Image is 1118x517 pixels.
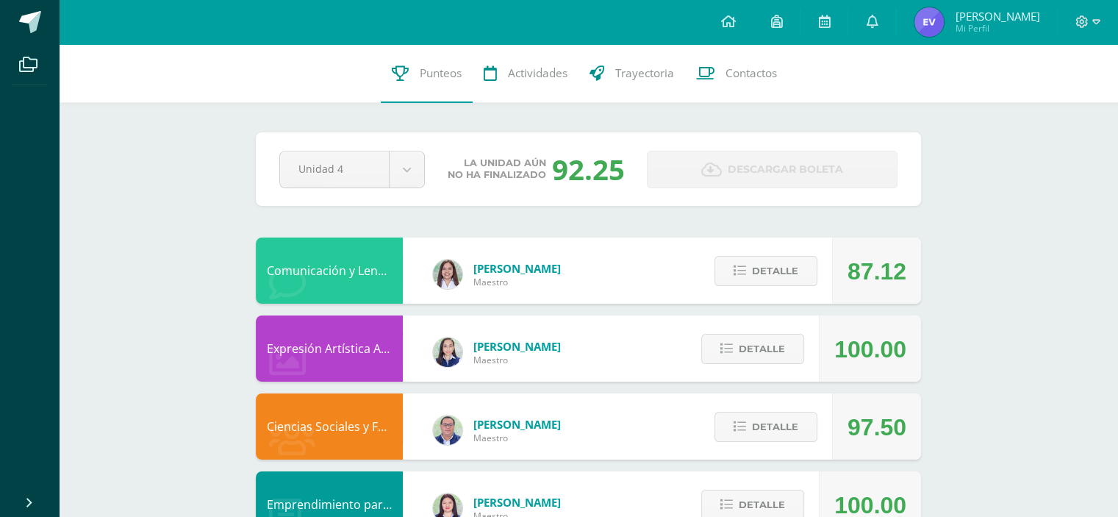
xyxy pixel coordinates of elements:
[381,44,473,103] a: Punteos
[739,335,785,363] span: Detalle
[280,151,424,188] a: Unidad 4
[685,44,788,103] a: Contactos
[615,65,674,81] span: Trayectoria
[714,256,817,286] button: Detalle
[256,315,403,382] div: Expresión Artística ARTES PLÁSTICAS
[473,432,561,444] span: Maestro
[473,261,561,276] span: [PERSON_NAME]
[433,338,462,367] img: 360951c6672e02766e5b7d72674f168c.png
[473,44,578,103] a: Actividades
[752,413,798,441] span: Detalle
[955,22,1039,35] span: Mi Perfil
[256,393,403,460] div: Ciencias Sociales y Formación Ciudadana
[848,238,906,304] div: 87.12
[448,157,546,181] span: La unidad aún no ha finalizado
[433,260,462,289] img: acecb51a315cac2de2e3deefdb732c9f.png
[701,334,804,364] button: Detalle
[473,417,561,432] span: [PERSON_NAME]
[725,65,777,81] span: Contactos
[834,316,906,382] div: 100.00
[473,276,561,288] span: Maestro
[298,151,370,186] span: Unidad 4
[714,412,817,442] button: Detalle
[473,339,561,354] span: [PERSON_NAME]
[848,394,906,460] div: 97.50
[473,354,561,366] span: Maestro
[578,44,685,103] a: Trayectoria
[420,65,462,81] span: Punteos
[508,65,567,81] span: Actividades
[433,416,462,445] img: c1c1b07ef08c5b34f56a5eb7b3c08b85.png
[752,257,798,285] span: Detalle
[256,238,403,304] div: Comunicación y Lenguaje, Inglés
[914,7,944,37] img: 1d783d36c0c1c5223af21090f2d2739b.png
[728,151,843,188] span: Descargar boleta
[473,495,561,510] span: [PERSON_NAME]
[552,150,625,188] div: 92.25
[955,9,1039,24] span: [PERSON_NAME]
